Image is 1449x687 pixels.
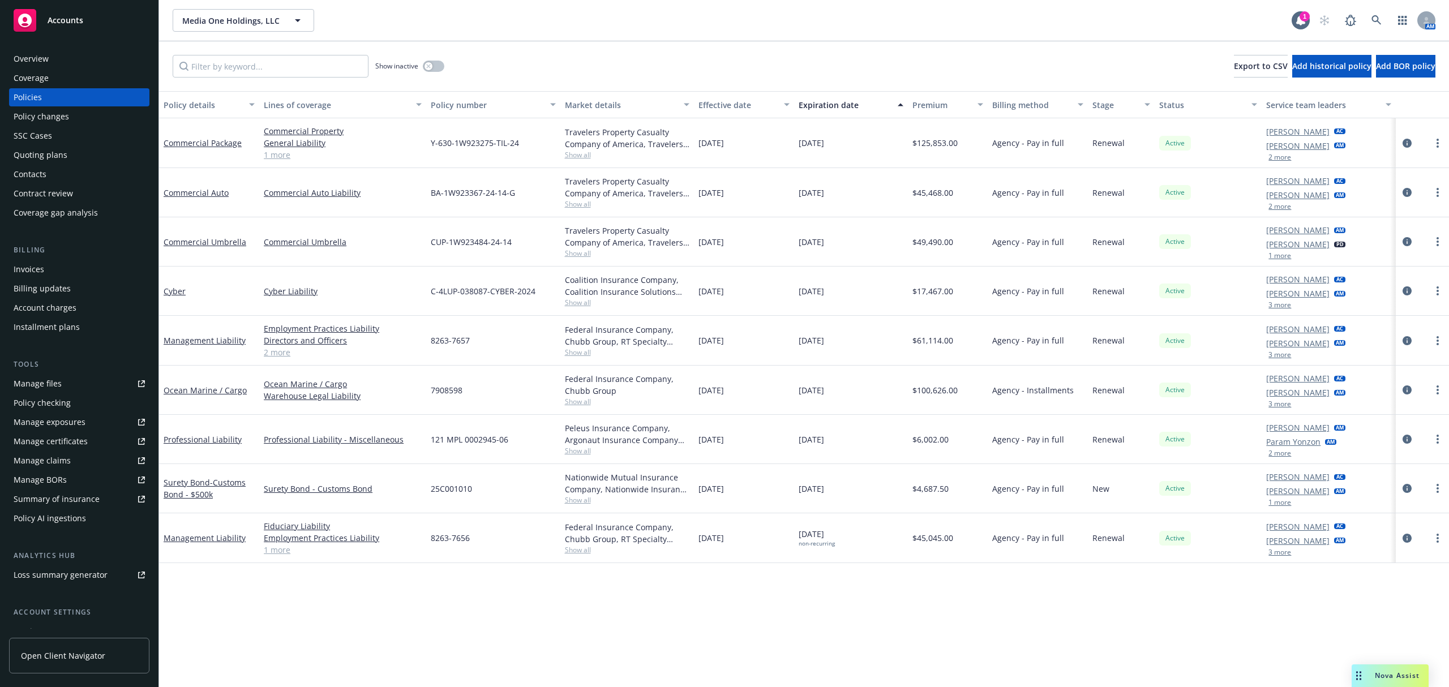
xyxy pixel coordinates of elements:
a: more [1431,482,1444,495]
a: more [1431,432,1444,446]
a: 1 more [264,149,422,161]
span: Show all [565,199,689,209]
button: Stage [1088,91,1155,118]
span: New [1092,483,1109,495]
a: Manage claims [9,452,149,470]
a: [PERSON_NAME] [1266,337,1330,349]
a: Switch app [1391,9,1414,32]
span: Active [1164,237,1186,247]
a: Summary of insurance [9,490,149,508]
a: circleInformation [1400,531,1414,545]
div: Manage claims [14,452,71,470]
div: Manage files [14,375,62,393]
a: Coverage [9,69,149,87]
button: Media One Holdings, LLC [173,9,314,32]
span: [DATE] [698,384,724,396]
div: Lines of coverage [264,99,409,111]
button: Lines of coverage [259,91,426,118]
a: Commercial Auto Liability [264,187,422,199]
span: Agency - Pay in full [992,532,1064,544]
a: Coverage gap analysis [9,204,149,222]
a: Professional Liability - Miscellaneous [264,433,422,445]
a: Billing updates [9,280,149,298]
button: 2 more [1268,203,1291,210]
a: Service team [9,622,149,641]
span: Media One Holdings, LLC [182,15,280,27]
a: Start snowing [1313,9,1336,32]
button: 3 more [1268,302,1291,308]
span: BA-1W923367-24-14-G [431,187,515,199]
a: [PERSON_NAME] [1266,189,1330,201]
span: [DATE] [698,532,724,544]
a: Policy AI ingestions [9,509,149,527]
button: Market details [560,91,694,118]
a: Search [1365,9,1388,32]
span: Accounts [48,16,83,25]
span: Renewal [1092,433,1125,445]
a: more [1431,136,1444,150]
div: Effective date [698,99,777,111]
span: Show inactive [375,61,418,71]
span: Show all [565,495,689,505]
a: [PERSON_NAME] [1266,224,1330,236]
span: 7908598 [431,384,462,396]
span: $6,002.00 [912,433,949,445]
div: Overview [14,50,49,68]
button: 2 more [1268,154,1291,161]
span: Show all [565,545,689,555]
button: 2 more [1268,450,1291,457]
span: Renewal [1092,384,1125,396]
span: 8263-7656 [431,532,470,544]
span: [DATE] [698,483,724,495]
div: Account charges [14,299,76,317]
a: more [1431,334,1444,347]
span: Manage exposures [9,413,149,431]
span: C-4LUP-038087-CYBER-2024 [431,285,535,297]
span: Active [1164,434,1186,444]
span: 25C001010 [431,483,472,495]
span: Export to CSV [1234,61,1288,71]
div: Manage certificates [14,432,88,450]
a: circleInformation [1400,334,1414,347]
div: Policy changes [14,108,69,126]
div: Billing method [992,99,1071,111]
button: Nova Assist [1352,664,1429,687]
a: circleInformation [1400,432,1414,446]
a: Employment Practices Liability [264,532,422,544]
a: Warehouse Legal Liability [264,390,422,402]
a: more [1431,186,1444,199]
a: Installment plans [9,318,149,336]
span: $4,687.50 [912,483,949,495]
div: Stage [1092,99,1138,111]
a: Contacts [9,165,149,183]
div: Service team [14,622,62,641]
div: Coalition Insurance Company, Coalition Insurance Solutions (Carrier) [565,274,689,298]
span: Agency - Pay in full [992,433,1064,445]
div: Premium [912,99,971,111]
div: Policy AI ingestions [14,509,86,527]
button: Add historical policy [1292,55,1371,78]
a: circleInformation [1400,235,1414,248]
span: [DATE] [698,433,724,445]
span: Agency - Pay in full [992,236,1064,248]
a: Surety Bond - Customs Bond [264,483,422,495]
span: $45,045.00 [912,532,953,544]
span: [DATE] [698,187,724,199]
span: Renewal [1092,334,1125,346]
div: Service team leaders [1266,99,1378,111]
span: Active [1164,187,1186,197]
div: Travelers Property Casualty Company of America, Travelers Insurance [565,175,689,199]
a: Commercial Property [264,125,422,137]
div: Billing [9,244,149,256]
span: Renewal [1092,532,1125,544]
span: [DATE] [698,137,724,149]
a: Invoices [9,260,149,278]
a: [PERSON_NAME] [1266,521,1330,533]
span: [DATE] [698,285,724,297]
div: Tools [9,359,149,370]
a: Cyber Liability [264,285,422,297]
a: more [1431,235,1444,248]
div: Policies [14,88,42,106]
a: Contract review [9,184,149,203]
div: Federal Insurance Company, Chubb Group, RT Specialty Insurance Services, LLC (RSG Specialty, LLC) [565,521,689,545]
